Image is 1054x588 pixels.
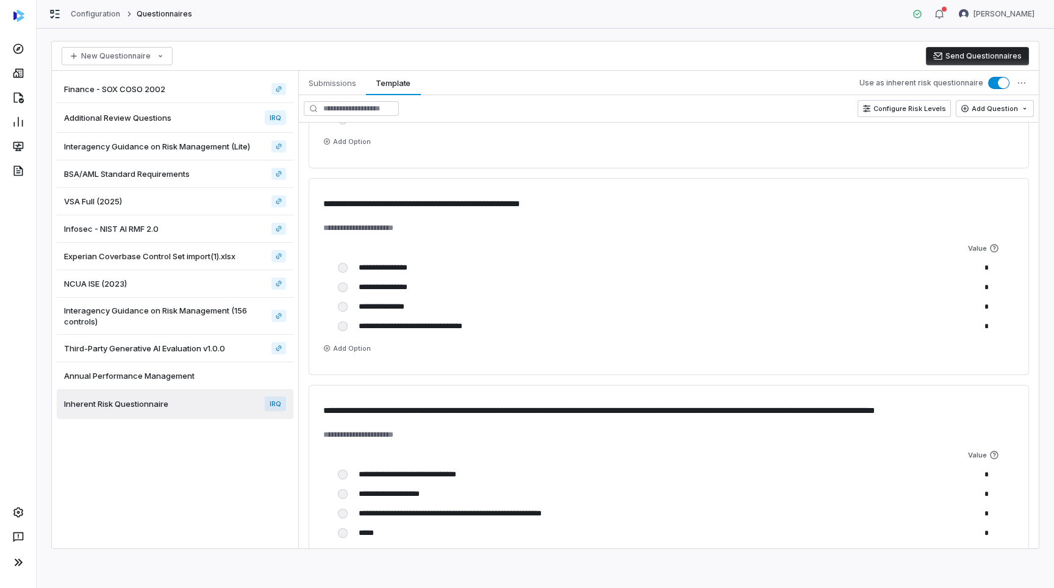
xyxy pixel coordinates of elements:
[304,75,361,91] span: Submissions
[956,100,1034,117] button: Add Question
[859,78,983,88] label: Use as inherent risk questionnaire
[64,223,159,234] span: Infosec - NIST AI RMF 2.0
[57,389,293,419] a: Inherent Risk QuestionnaireIRQ
[271,195,286,207] a: VSA Full (2025)
[318,134,376,149] button: Add Option
[959,9,969,19] img: Amanda Pettenati avatar
[318,548,376,562] button: Add Option
[57,76,293,103] a: Finance - SOX COSO 2002
[271,310,286,322] a: Interagency Guidance on Risk Management (156 controls)
[57,103,293,133] a: Additional Review QuestionsIRQ
[57,160,293,188] a: BSA/AML Standard Requirements
[64,251,235,262] span: Experian Coverbase Control Set import(1).xlsx
[968,450,1017,460] span: Value
[968,243,1017,253] span: Value
[271,223,286,235] a: Infosec - NIST AI RMF 2.0
[271,168,286,180] a: BSA/AML Standard Requirements
[64,398,168,409] span: Inherent Risk Questionnaire
[64,196,122,207] span: VSA Full (2025)
[13,10,24,22] img: svg%3e
[64,84,165,95] span: Finance - SOX COSO 2002
[64,141,250,152] span: Interagency Guidance on Risk Management (Lite)
[1011,72,1033,94] button: More actions
[265,110,286,125] span: IRQ
[952,5,1042,23] button: Amanda Pettenati avatar[PERSON_NAME]
[57,298,293,335] a: Interagency Guidance on Risk Management (156 controls)
[271,278,286,290] a: NCUA ISE (2023)
[271,140,286,152] a: Interagency Guidance on Risk Management (Lite)
[64,370,195,381] span: Annual Performance Management
[973,9,1034,19] span: [PERSON_NAME]
[64,112,171,123] span: Additional Review Questions
[57,362,293,389] a: Annual Performance Management
[64,343,225,354] span: Third-Party Generative AI Evaluation v1.0.0
[64,305,267,327] span: Interagency Guidance on Risk Management (156 controls)
[57,215,293,243] a: Infosec - NIST AI RMF 2.0
[57,243,293,270] a: Experian Coverbase Control Set import(1).xlsx
[57,335,293,362] a: Third-Party Generative AI Evaluation v1.0.0
[137,9,193,19] span: Questionnaires
[271,83,286,95] a: Finance - SOX COSO 2002
[57,133,293,160] a: Interagency Guidance on Risk Management (Lite)
[64,168,190,179] span: BSA/AML Standard Requirements
[926,47,1029,65] button: Send Questionnaires
[71,9,121,19] a: Configuration
[858,100,951,117] button: Configure Risk Levels
[271,250,286,262] a: Experian Coverbase Control Set import(1).xlsx
[271,342,286,354] a: Third-Party Generative AI Evaluation v1.0.0
[265,396,286,411] span: IRQ
[57,188,293,215] a: VSA Full (2025)
[57,270,293,298] a: NCUA ISE (2023)
[64,278,127,289] span: NCUA ISE (2023)
[318,341,376,356] button: Add Option
[371,75,415,91] span: Template
[62,47,173,65] button: New Questionnaire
